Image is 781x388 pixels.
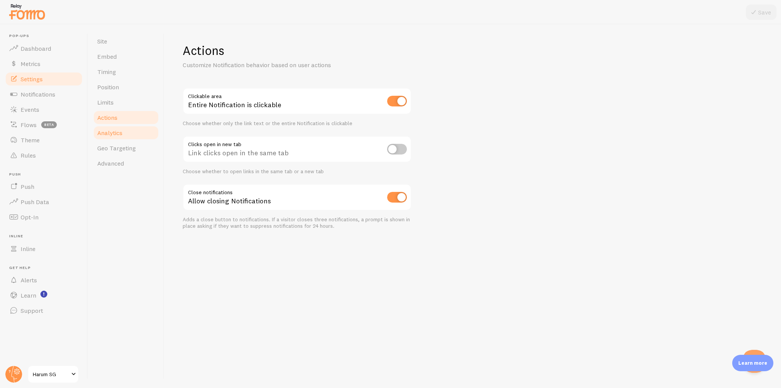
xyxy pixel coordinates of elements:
[21,183,34,190] span: Push
[183,184,411,212] div: Allow closing Notifications
[21,307,43,314] span: Support
[5,41,83,56] a: Dashboard
[97,144,136,152] span: Geo Targeting
[93,79,159,95] a: Position
[93,49,159,64] a: Embed
[93,95,159,110] a: Limits
[9,172,83,177] span: Push
[93,34,159,49] a: Site
[27,365,79,383] a: Harum SG
[97,159,124,167] span: Advanced
[21,136,40,144] span: Theme
[5,179,83,194] a: Push
[93,64,159,79] a: Timing
[9,266,83,270] span: Get Help
[5,117,83,132] a: Flows beta
[21,75,43,83] span: Settings
[5,288,83,303] a: Learn
[21,276,37,284] span: Alerts
[97,129,122,137] span: Analytics
[183,43,411,58] h1: Actions
[5,194,83,209] a: Push Data
[8,2,46,21] img: fomo-relay-logo-orange.svg
[5,148,83,163] a: Rules
[183,88,411,116] div: Entire Notification is clickable
[93,156,159,171] a: Advanced
[5,71,83,87] a: Settings
[97,68,116,76] span: Timing
[97,37,107,45] span: Site
[5,209,83,225] a: Opt-In
[40,291,47,298] svg: <p>Watch New Feature Tutorials!</p>
[9,34,83,39] span: Pop-ups
[21,213,39,221] span: Opt-In
[21,198,49,206] span: Push Data
[41,121,57,128] span: beta
[5,241,83,256] a: Inline
[21,291,36,299] span: Learn
[183,168,411,175] div: Choose whether to open links in the same tab or a new tab
[33,370,69,379] span: Harum SG
[21,121,37,129] span: Flows
[5,272,83,288] a: Alerts
[743,350,766,373] iframe: Help Scout Beacon - Open
[97,114,117,121] span: Actions
[5,56,83,71] a: Metrics
[183,216,411,230] div: Adds a close button to notifications. If a visitor closes three notifications, a prompt is shown ...
[21,90,55,98] span: Notifications
[21,106,39,113] span: Events
[5,102,83,117] a: Events
[738,359,767,367] p: Learn more
[93,110,159,125] a: Actions
[5,303,83,318] a: Support
[5,87,83,102] a: Notifications
[21,151,36,159] span: Rules
[93,140,159,156] a: Geo Targeting
[97,83,119,91] span: Position
[183,136,411,164] div: Link clicks open in the same tab
[183,61,366,69] p: Customize Notification behavior based on user actions
[21,60,40,68] span: Metrics
[97,98,114,106] span: Limits
[183,120,411,127] div: Choose whether only the link text or the entire Notification is clickable
[9,234,83,239] span: Inline
[93,125,159,140] a: Analytics
[732,355,773,371] div: Learn more
[5,132,83,148] a: Theme
[97,53,117,60] span: Embed
[21,45,51,52] span: Dashboard
[21,245,35,253] span: Inline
